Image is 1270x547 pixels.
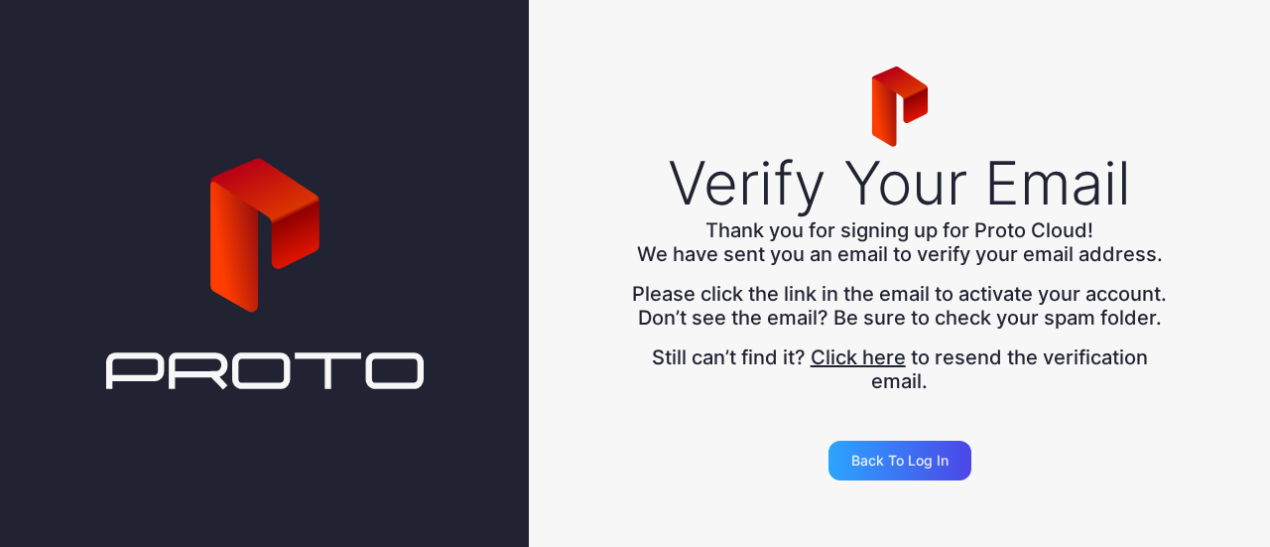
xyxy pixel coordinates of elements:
[632,306,1168,330] div: Don’t see the email? Be sure to check your spam folder.
[632,242,1168,266] div: We have sent you an email to verify your email address.
[668,147,1131,218] div: Verify Your Email
[828,441,971,480] button: Back to Log in
[632,218,1168,242] div: Thank you for signing up for Proto Cloud!
[632,345,1168,393] div: Still can’t find it? to resend the verification email.
[851,453,949,469] div: Back to Log in
[811,345,906,369] button: Click here
[632,282,1168,306] div: Please click the link in the email to activate your account.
